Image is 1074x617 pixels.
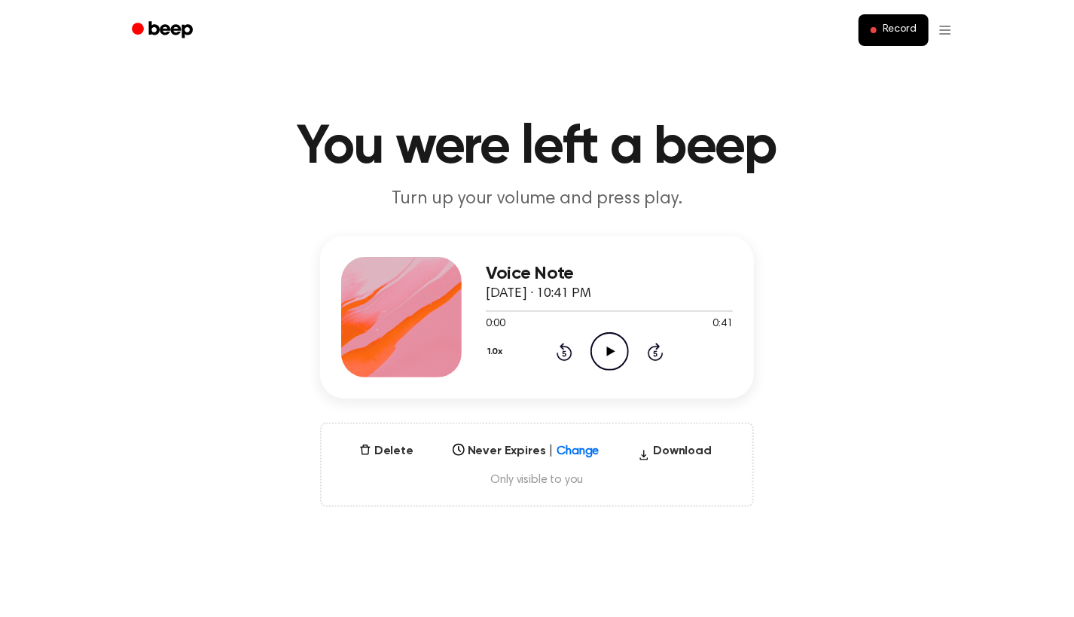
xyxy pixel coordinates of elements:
button: 1.0x [486,339,508,365]
button: Record [859,14,929,46]
span: 0:00 [486,316,505,332]
p: Turn up your volume and press play. [248,187,826,212]
button: Delete [353,442,420,460]
a: Beep [121,16,206,45]
button: Download [632,442,718,466]
h3: Voice Note [486,264,733,284]
span: Record [883,23,917,37]
span: 0:41 [713,316,733,332]
span: Only visible to you [340,472,734,487]
h1: You were left a beep [151,121,923,175]
button: Open menu [938,15,953,45]
span: [DATE] · 10:41 PM [486,287,591,301]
